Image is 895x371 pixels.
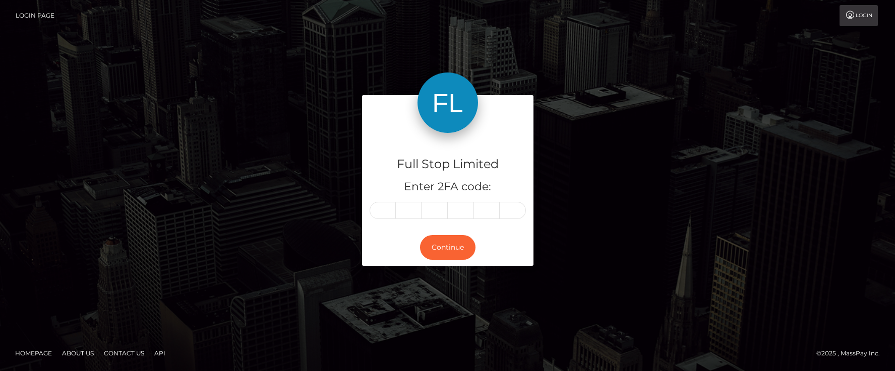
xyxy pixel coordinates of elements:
div: © 2025 , MassPay Inc. [816,348,887,359]
a: Homepage [11,345,56,361]
a: Login Page [16,5,54,26]
a: Login [840,5,878,26]
h4: Full Stop Limited [370,156,526,173]
a: About Us [58,345,98,361]
button: Continue [420,235,475,260]
a: Contact Us [100,345,148,361]
h5: Enter 2FA code: [370,179,526,195]
img: Full Stop Limited [417,72,478,133]
a: API [150,345,169,361]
